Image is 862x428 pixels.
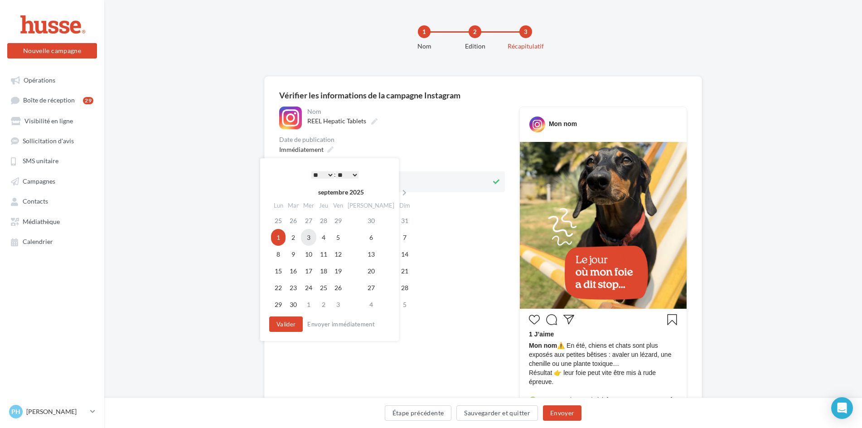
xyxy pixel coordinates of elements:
svg: Partager la publication [563,314,574,325]
th: Dim [397,199,412,212]
div: 29 [83,97,93,104]
th: Lun [271,199,286,212]
td: 24 [301,279,316,296]
td: 21 [397,263,412,279]
a: Campagnes [5,173,99,189]
span: Médiathèque [23,218,60,225]
a: Opérations [5,72,99,88]
div: 1 [418,25,431,38]
a: Contacts [5,193,99,209]
span: Boîte de réception [23,97,75,104]
td: 26 [331,279,345,296]
div: Récapitulatif [497,42,555,51]
button: Envoyer [543,405,581,421]
th: Mar [286,199,301,212]
td: 5 [331,229,345,246]
button: Valider [269,316,303,332]
td: 1 [301,296,316,313]
svg: Commenter [546,314,557,325]
td: 4 [316,229,331,246]
td: 16 [286,263,301,279]
td: 29 [271,296,286,313]
td: 14 [397,246,412,263]
td: 9 [286,246,301,263]
td: 12 [331,246,345,263]
td: 17 [301,263,316,279]
th: septembre 2025 [286,185,397,199]
a: PH [PERSON_NAME] [7,403,97,420]
div: : [289,168,381,181]
a: Médiathèque [5,213,99,229]
span: Visibilité en ligne [24,117,73,125]
td: 3 [301,229,316,246]
span: Immédiatement [279,146,324,153]
td: 29 [331,212,345,229]
div: Open Intercom Messenger [831,397,853,419]
a: Sollicitation d'avis [5,132,99,149]
td: 1 [271,229,286,246]
td: 30 [345,212,397,229]
td: 2 [316,296,331,313]
div: Vérifier les informations de la campagne Instagram [279,91,687,99]
div: Nom [395,42,453,51]
td: 6 [345,229,397,246]
span: Calendrier [23,238,53,246]
span: SMS unitaire [23,157,58,165]
td: 19 [331,263,345,279]
span: Campagnes [23,177,55,185]
td: 31 [397,212,412,229]
div: 3 [519,25,532,38]
td: 8 [271,246,286,263]
td: 25 [316,279,331,296]
div: Nom [307,108,503,115]
td: 11 [316,246,331,263]
div: Mon nom [549,119,577,128]
div: Date de publication [279,136,505,143]
span: REEL Hepatic Tablets [307,117,366,125]
button: Nouvelle campagne [7,43,97,58]
div: 1 J’aime [529,330,678,341]
span: Contacts [23,198,48,205]
a: SMS unitaire [5,152,99,169]
td: 27 [345,279,397,296]
svg: J’aime [529,314,540,325]
td: 10 [301,246,316,263]
span: Mon nom [529,342,557,349]
td: 22 [271,279,286,296]
div: 2 [469,25,481,38]
td: 5 [397,296,412,313]
button: Envoyer immédiatement [304,319,378,330]
td: 13 [345,246,397,263]
th: Jeu [316,199,331,212]
td: 4 [345,296,397,313]
a: Boîte de réception29 [5,92,99,108]
th: Mer [301,199,316,212]
td: 18 [316,263,331,279]
td: 25 [271,212,286,229]
td: 28 [397,279,412,296]
button: Sauvegarder et quitter [456,405,538,421]
td: 23 [286,279,301,296]
svg: Enregistrer [667,314,678,325]
th: [PERSON_NAME] [345,199,397,212]
button: Étape précédente [385,405,452,421]
td: 7 [397,229,412,246]
td: 30 [286,296,301,313]
td: 28 [316,212,331,229]
a: Calendrier [5,233,99,249]
span: PH [11,407,20,416]
div: Edition [446,42,504,51]
span: Sollicitation d'avis [23,137,74,145]
td: 3 [331,296,345,313]
span: Opérations [24,76,55,84]
td: 26 [286,212,301,229]
td: 20 [345,263,397,279]
p: [PERSON_NAME] [26,407,87,416]
th: Ven [331,199,345,212]
td: 27 [301,212,316,229]
td: 2 [286,229,301,246]
a: Visibilité en ligne [5,112,99,129]
td: 15 [271,263,286,279]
